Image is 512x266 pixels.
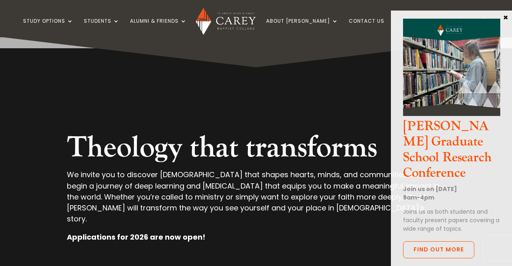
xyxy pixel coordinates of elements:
[403,208,500,233] p: Joins us as both students and faculty present papers covering a wide range of topics.
[403,119,500,185] h3: [PERSON_NAME] Graduate School Research Conference
[403,185,457,193] strong: Join us on [DATE]
[403,193,434,202] strong: 9am-4pm
[403,19,500,116] img: CGS Research Conference
[130,18,187,37] a: Alumni & Friends
[403,241,474,258] a: Find out more
[67,169,445,232] p: We invite you to discover [DEMOGRAPHIC_DATA] that shapes hearts, minds, and communities and begin...
[403,109,500,118] a: CGS Research Conference
[196,8,255,35] img: Carey Baptist College
[501,13,510,21] button: Close
[266,18,338,37] a: About [PERSON_NAME]
[349,18,384,37] a: Contact Us
[84,18,119,37] a: Students
[67,130,445,169] h2: Theology that transforms
[23,18,73,37] a: Study Options
[67,232,205,242] strong: Applications for 2026 are now open!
